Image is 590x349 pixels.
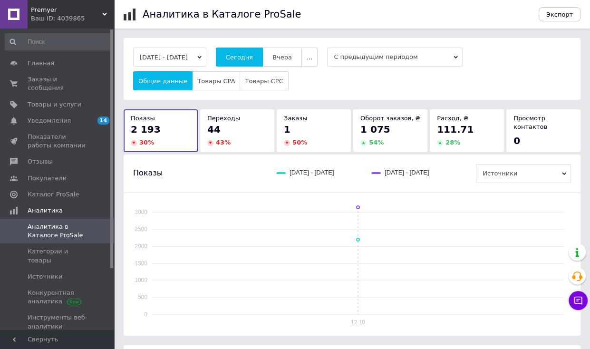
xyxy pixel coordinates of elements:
[445,139,460,146] span: 28 %
[437,115,468,122] span: Расход, ₴
[292,139,307,146] span: 50 %
[240,71,288,90] button: Товары CPC
[28,59,54,68] span: Главная
[197,78,235,85] span: Товары CPA
[513,115,547,130] span: Просмотр контактов
[28,206,63,215] span: Аналитика
[216,48,263,67] button: Сегодня
[28,75,88,92] span: Заказы и сообщения
[245,78,283,85] span: Товары CPC
[301,48,318,67] button: ...
[135,209,147,215] text: 3000
[360,115,420,122] span: Оборот заказов, ₴
[133,48,206,67] button: [DATE] - [DATE]
[144,311,147,318] text: 0
[131,115,155,122] span: Показы
[28,116,71,125] span: Уведомления
[135,260,147,267] text: 1500
[284,124,290,135] span: 1
[138,294,147,301] text: 500
[139,139,154,146] span: 30 %
[262,48,302,67] button: Вчера
[360,124,390,135] span: 1 075
[143,9,301,20] h1: Аналитика в Каталоге ProSale
[28,174,67,183] span: Покупатели
[28,223,88,240] span: Аналитика в Каталоге ProSale
[31,14,114,23] div: Ваш ID: 4039865
[131,124,161,135] span: 2 193
[28,100,81,109] span: Товары и услуги
[28,133,88,150] span: Показатели работы компании
[539,7,580,21] button: Экспорт
[28,157,53,166] span: Отзывы
[569,291,588,310] button: Чат с покупателем
[28,313,88,330] span: Инструменты веб-аналитики
[307,54,312,61] span: ...
[28,272,62,281] span: Источники
[133,71,193,90] button: Общие данные
[216,139,231,146] span: 43 %
[28,190,79,199] span: Каталог ProSale
[97,116,109,125] span: 14
[135,243,147,250] text: 2000
[28,247,88,264] span: Категории и товары
[437,124,474,135] span: 111.71
[192,71,240,90] button: Товары CPA
[31,6,102,14] span: Premyer
[369,139,384,146] span: 54 %
[135,226,147,233] text: 2500
[546,11,573,18] span: Экспорт
[28,289,88,306] span: Конкурентная аналитика
[351,319,365,326] text: 12.10
[207,115,240,122] span: Переходы
[135,277,147,283] text: 1000
[272,54,292,61] span: Вчера
[5,33,112,50] input: Поиск
[226,54,253,61] span: Сегодня
[327,48,463,67] span: С предыдущим периодом
[138,78,187,85] span: Общие данные
[133,168,163,178] span: Показы
[207,124,221,135] span: 44
[513,135,520,146] span: 0
[476,164,571,183] span: Источники
[284,115,307,122] span: Заказы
